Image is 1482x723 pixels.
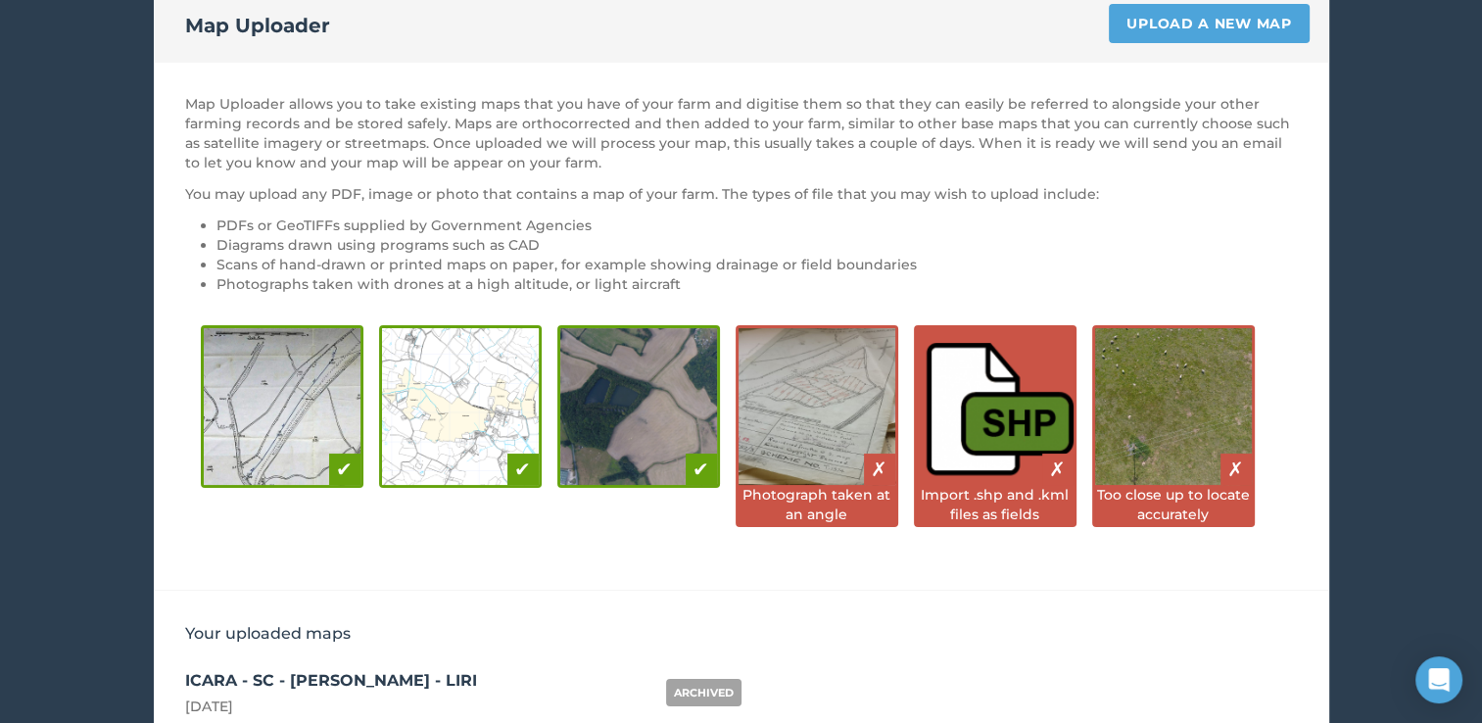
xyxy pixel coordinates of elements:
[507,454,539,485] div: ✔
[686,454,717,485] div: ✔
[216,235,1298,255] li: Diagrams drawn using programs such as CAD
[917,485,1074,524] div: Import .shp and .kml files as fields
[1109,4,1309,43] a: Upload a new map
[739,485,895,524] div: Photograph taken at an angle
[864,454,895,485] div: ✗
[1042,454,1074,485] div: ✗
[560,328,717,485] img: Drone photography is good
[739,328,895,485] img: Photos taken at an angle are bad
[185,12,330,39] h2: Map Uploader
[329,454,360,485] div: ✔
[1095,485,1252,524] div: Too close up to locate accurately
[216,255,1298,274] li: Scans of hand-drawn or printed maps on paper, for example showing drainage or field boundaries
[185,669,477,693] div: ICARA - SC - [PERSON_NAME] - LIRI
[216,274,1298,294] li: Photographs taken with drones at a high altitude, or light aircraft
[185,94,1298,172] p: Map Uploader allows you to take existing maps that you have of your farm and digitise them so tha...
[666,679,741,706] div: ARCHIVED
[1415,656,1462,703] div: Open Intercom Messenger
[917,328,1074,485] img: Shapefiles are bad
[185,697,477,716] div: [DATE]
[185,622,1298,646] h3: Your uploaded maps
[185,184,1298,204] p: You may upload any PDF, image or photo that contains a map of your farm. The types of file that y...
[216,216,1298,235] li: PDFs or GeoTIFFs supplied by Government Agencies
[1095,328,1252,485] img: Close up images are bad
[382,328,539,485] img: Digital diagram is good
[1220,454,1252,485] div: ✗
[204,328,360,485] img: Hand-drawn diagram is good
